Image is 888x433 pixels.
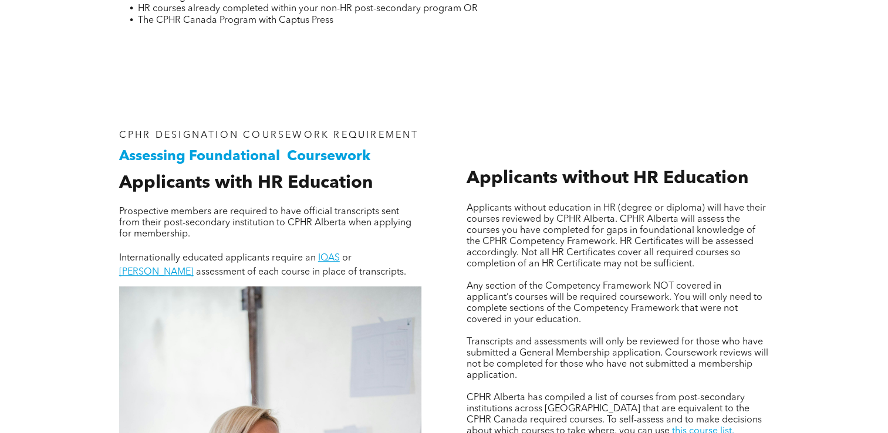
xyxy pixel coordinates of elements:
[467,337,768,380] span: Transcripts and assessments will only be reviewed for those who have submitted a General Membersh...
[342,253,352,263] span: or
[467,282,762,324] span: Any section of the Competency Framework NOT covered in applicant’s courses will be required cours...
[119,268,194,277] a: [PERSON_NAME]
[119,174,373,192] span: Applicants with HR Education
[119,207,411,239] span: Prospective members are required to have official transcripts sent from their post-secondary inst...
[318,253,340,263] a: IQAS
[119,150,370,164] span: Assessing Foundational Coursework
[196,268,406,277] span: assessment of each course in place of transcripts.
[467,204,766,269] span: Applicants without education in HR (degree or diploma) will have their courses reviewed by CPHR A...
[119,131,419,140] span: CPHR DESIGNATION COURSEWORK REQUIREMENT
[467,170,748,187] span: Applicants without HR Education
[138,4,478,13] span: HR courses already completed within your non-HR post-secondary program OR
[119,253,316,263] span: Internationally educated applicants require an
[138,16,333,25] span: The CPHR Canada Program with Captus Press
